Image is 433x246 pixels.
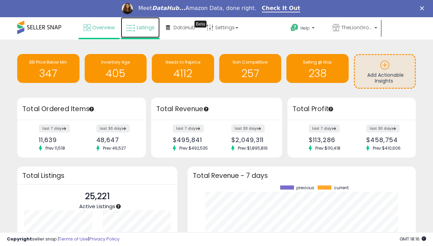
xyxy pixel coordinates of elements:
div: Tooltip anchor [115,203,122,210]
a: Help [285,18,326,40]
div: $495,841 [173,136,211,143]
span: Prev: $492,535 [176,145,211,151]
a: Needs to Reprice 4112 [152,54,214,83]
a: Check It Out [262,5,300,12]
h3: Total Revenue [156,104,277,114]
span: Prev: $110,418 [312,145,344,151]
span: current [334,185,349,190]
span: TheLionGroup US [341,24,372,31]
a: Settings [201,17,243,38]
label: last 30 days [231,125,265,132]
div: Tooltip anchor [328,106,334,112]
label: last 7 days [39,125,70,132]
div: Meet Amazon Data, done right. [138,5,256,12]
a: Listings [121,17,160,38]
span: Non Competitive [233,59,267,65]
a: Selling @ Max 238 [286,54,349,83]
label: last 30 days [366,125,400,132]
a: Privacy Policy [89,236,119,242]
span: Add Actionable Insights [367,72,404,85]
a: Terms of Use [59,236,88,242]
h3: Total Profit [293,104,411,114]
span: Inventory Age [101,59,130,65]
a: TheLionGroup US [327,17,382,40]
div: 48,647 [96,136,134,143]
h3: Total Listings [22,173,172,178]
div: Tooltip anchor [88,106,95,112]
h1: 4112 [155,68,211,79]
h1: 347 [21,68,76,79]
span: Listings [137,24,155,31]
div: Tooltip anchor [203,106,209,112]
span: Prev: $1,895,816 [234,145,271,151]
i: Get Help [290,23,299,32]
label: last 30 days [96,125,130,132]
span: DataHub [173,24,195,31]
a: BB Price Below Min 347 [17,54,80,83]
h3: Total Ordered Items [22,104,141,114]
a: Inventory Age 405 [85,54,147,83]
div: $113,286 [309,136,346,143]
span: Prev: $410,606 [369,145,404,151]
label: last 7 days [173,125,204,132]
span: Prev: 46,527 [99,145,129,151]
a: Overview [78,17,120,38]
div: $458,754 [366,136,404,143]
i: DataHub... [152,5,186,11]
span: Selling @ Max [303,59,332,65]
p: 25,221 [79,190,115,203]
div: Tooltip anchor [194,21,207,28]
a: Non Competitive 257 [219,54,282,83]
label: last 7 days [309,125,340,132]
h1: 405 [88,68,144,79]
span: Active Listings [79,203,115,210]
span: Help [300,25,310,31]
span: 2025-09-8 18:16 GMT [400,236,426,242]
h3: Total Revenue - 7 days [193,173,411,178]
a: DataHub [161,17,200,38]
span: Overview [92,24,115,31]
strong: Copyright [7,236,32,242]
span: Prev: 11,518 [42,145,68,151]
span: Needs to Reprice [166,59,200,65]
h1: 257 [223,68,278,79]
a: Add Actionable Insights [355,55,415,88]
img: Profile image for Georgie [122,3,133,14]
div: 11,639 [39,136,76,143]
h1: 238 [290,68,345,79]
div: seller snap | | [7,236,119,243]
span: previous [296,185,314,190]
span: BB Price Below Min [29,59,67,65]
div: $2,049,311 [231,136,270,143]
div: Close [420,6,427,10]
